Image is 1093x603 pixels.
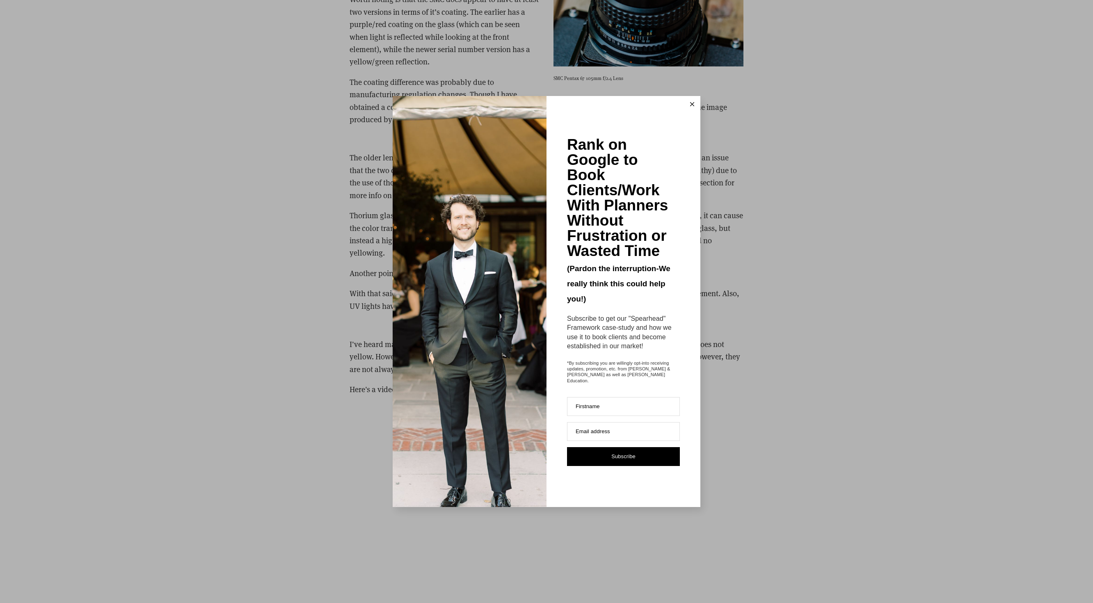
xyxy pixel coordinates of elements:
div: Rank on Google to Book Clients/Work With Planners Without Frustration or Wasted Time [567,137,680,258]
div: Subscribe to get our "Spearhead" Framework case-study and how we use it to book clients and becom... [567,314,680,351]
span: *By subscribing you are willingly opt-into receiving updates, promotion, etc. from [PERSON_NAME] ... [567,360,680,384]
span: Subscribe [611,453,636,459]
button: Subscribe [567,447,680,466]
span: (Pardon the interruption-We really think this could help you!) [567,264,670,303]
